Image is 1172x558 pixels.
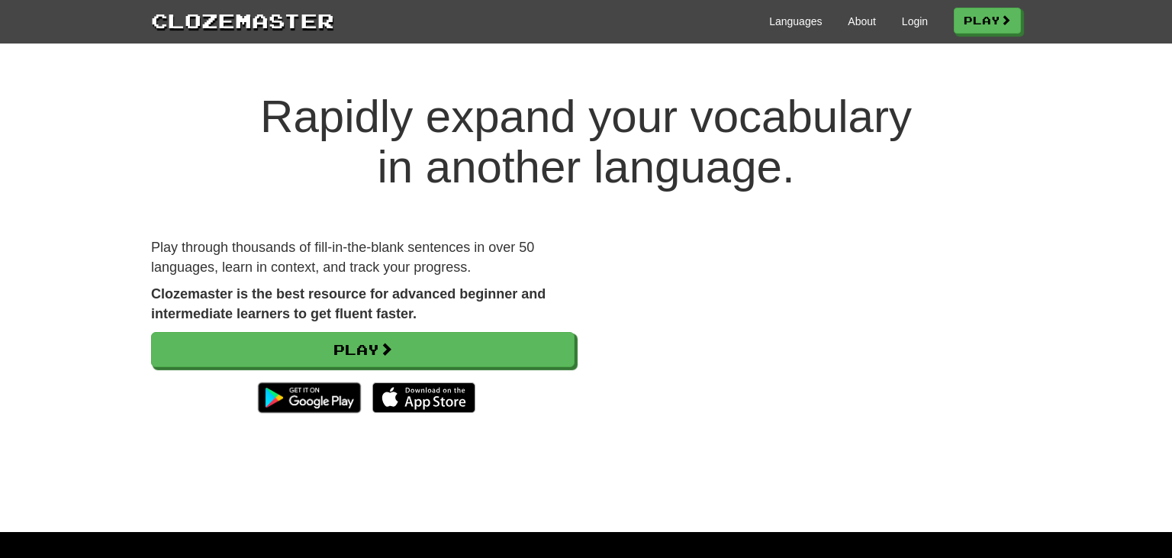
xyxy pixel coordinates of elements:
p: Play through thousands of fill-in-the-blank sentences in over 50 languages, learn in context, and... [151,238,575,277]
a: About [848,14,876,29]
strong: Clozemaster is the best resource for advanced beginner and intermediate learners to get fluent fa... [151,286,546,321]
img: Get it on Google Play [250,375,369,421]
img: Download_on_the_App_Store_Badge_US-UK_135x40-25178aeef6eb6b83b96f5f2d004eda3bffbb37122de64afbaef7... [372,382,475,413]
a: Clozemaster [151,6,334,34]
a: Languages [769,14,822,29]
a: Play [151,332,575,367]
a: Login [902,14,928,29]
a: Play [954,8,1021,34]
